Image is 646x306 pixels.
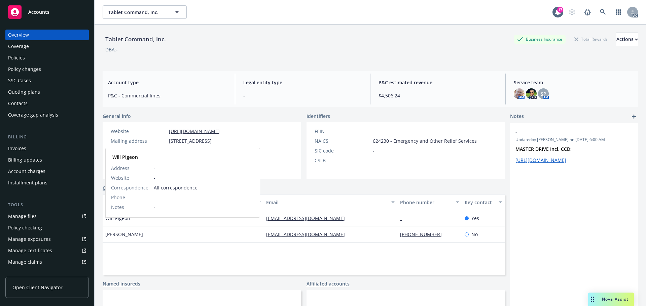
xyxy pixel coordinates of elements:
[5,268,89,279] a: Manage BORs
[5,245,89,256] a: Manage certificates
[373,157,374,164] span: -
[5,234,89,245] a: Manage exposures
[5,211,89,222] a: Manage files
[315,157,370,164] div: CSLB
[169,137,212,144] span: [STREET_ADDRESS]
[307,280,350,287] a: Affiliated accounts
[612,5,625,19] a: Switch app
[5,52,89,63] a: Policies
[111,128,166,135] div: Website
[5,87,89,97] a: Quoting plans
[103,280,140,287] a: Named insureds
[315,128,370,135] div: FEIN
[515,137,633,143] span: Updated by [PERSON_NAME] on [DATE] 6:00 AM
[515,157,566,163] a: [URL][DOMAIN_NAME]
[8,257,42,267] div: Manage claims
[8,64,41,75] div: Policy changes
[5,98,89,109] a: Contacts
[111,137,166,144] div: Mailing address
[462,194,505,210] button: Key contact
[103,5,187,19] button: Tablet Command, Inc.
[5,257,89,267] a: Manage claims
[510,123,638,169] div: -Updatedby [PERSON_NAME] on [DATE] 6:00 AMMASTER DRIVE Incl. CCD:[URL][DOMAIN_NAME]
[5,30,89,40] a: Overview
[108,92,227,99] span: P&C - Commercial lines
[111,147,166,154] div: Phone number
[154,174,254,181] span: -
[105,231,143,238] span: [PERSON_NAME]
[111,174,129,181] span: Website
[154,194,254,201] span: -
[541,90,546,97] span: SP
[5,222,89,233] a: Policy checking
[379,92,497,99] span: $4,506.24
[169,147,171,154] span: -
[8,98,28,109] div: Contacts
[526,88,537,99] img: photo
[8,30,29,40] div: Overview
[471,215,479,222] span: Yes
[186,231,187,238] span: -
[8,234,51,245] div: Manage exposures
[373,128,374,135] span: -
[8,155,42,165] div: Billing updates
[588,293,597,306] div: Drag to move
[5,134,89,140] div: Billing
[105,215,130,222] span: Will Pigeon
[8,41,29,52] div: Coverage
[315,147,370,154] div: SIC code
[315,137,370,144] div: NAICS
[514,79,633,86] span: Service team
[514,35,566,43] div: Business Insurance
[103,194,183,210] button: Full name
[8,166,45,177] div: Account charges
[8,268,40,279] div: Manage BORs
[186,215,187,222] span: -
[5,177,89,188] a: Installment plans
[8,143,26,154] div: Invoices
[8,222,42,233] div: Policy checking
[103,184,123,191] a: Contacts
[8,211,37,222] div: Manage files
[514,88,525,99] img: photo
[103,35,169,44] div: Tablet Command, Inc.
[400,231,447,237] a: [PHONE_NUMBER]
[307,113,330,120] span: Identifiers
[5,64,89,75] a: Policy changes
[400,199,452,206] div: Phone number
[28,9,49,15] span: Accounts
[515,129,615,136] span: -
[565,5,579,19] a: Start snowing
[616,33,638,46] button: Actions
[243,79,362,86] span: Legal entity type
[630,113,638,121] a: add
[510,113,524,121] span: Notes
[8,177,47,188] div: Installment plans
[111,204,124,211] span: Notes
[266,231,350,237] a: [EMAIL_ADDRESS][DOMAIN_NAME]
[8,245,52,256] div: Manage certificates
[400,215,407,221] a: -
[8,75,31,86] div: SSC Cases
[266,199,387,206] div: Email
[5,110,89,120] a: Coverage gap analysis
[5,155,89,165] a: Billing updates
[154,165,254,172] span: -
[5,166,89,177] a: Account charges
[373,137,477,144] span: 624230 - Emergency and Other Relief Services
[379,79,497,86] span: P&C estimated revenue
[111,184,148,191] span: Correspondence
[596,5,610,19] a: Search
[154,184,254,191] span: All correspondence
[557,7,563,13] div: 17
[263,194,397,210] button: Email
[5,143,89,154] a: Invoices
[571,35,611,43] div: Total Rewards
[8,110,58,120] div: Coverage gap analysis
[397,194,462,210] button: Phone number
[105,46,118,53] div: DBA: -
[515,146,572,152] strong: MASTER DRIVE Incl. CCD:
[8,52,25,63] div: Policies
